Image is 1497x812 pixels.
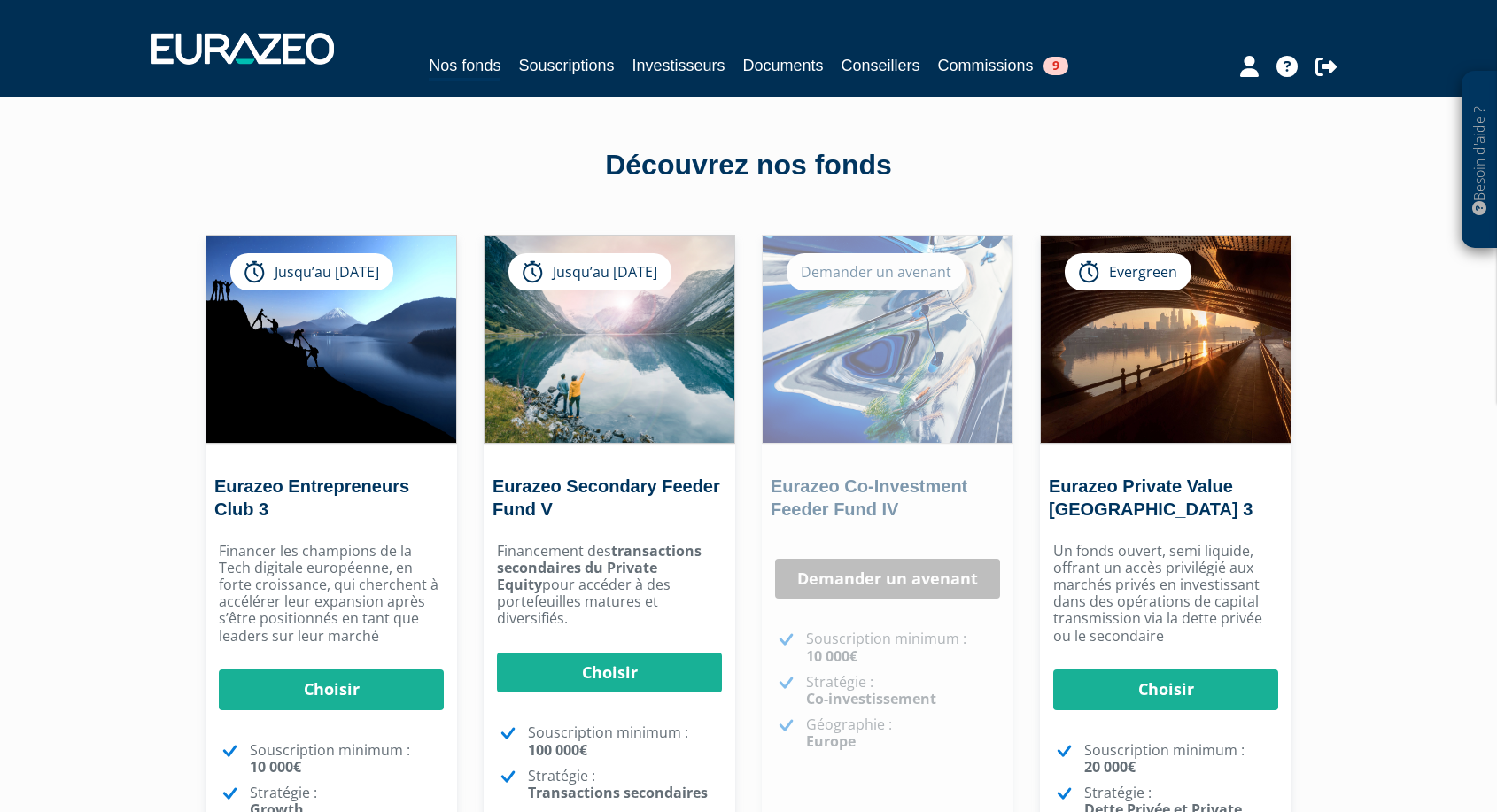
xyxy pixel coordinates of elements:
img: Eurazeo Private Value Europe 3 [1041,236,1291,443]
img: 1732889491-logotype_eurazeo_blanc_rvb.png [151,33,334,65]
p: Financer les champions de la Tech digitale européenne, en forte croissance, qui cherchent à accél... [219,543,444,645]
a: Eurazeo Entrepreneurs Club 3 [214,476,409,519]
a: Commissions9 [938,53,1068,78]
a: Eurazeo Secondary Feeder Fund V [493,476,720,519]
strong: 10 000€ [250,757,301,777]
a: Eurazeo Private Value [GEOGRAPHIC_DATA] 3 [1049,476,1253,519]
p: Souscription minimum : [528,724,722,758]
strong: Transactions secondaires [528,783,708,802]
div: Evergreen [1065,253,1191,290]
a: Documents [743,53,824,78]
p: Souscription minimum : [1084,742,1278,776]
a: Eurazeo Co-Investment Feeder Fund IV [771,476,967,519]
span: 9 [1043,57,1068,75]
a: Demander un avenant [775,559,1000,599]
p: Souscription minimum : [250,742,444,776]
a: Choisir [497,653,722,693]
strong: 20 000€ [1084,757,1136,777]
div: Découvrez nos fonds [244,145,1253,186]
a: Choisir [1053,669,1278,710]
div: Demander un avenant [787,253,966,290]
p: Stratégie : [806,674,1000,708]
strong: 10 000€ [806,646,857,666]
strong: transactions secondaires du Private Equity [497,541,702,594]
p: Souscription minimum : [806,630,1000,664]
a: Choisir [219,669,444,710]
strong: Europe [806,731,856,751]
p: Stratégie : [528,768,722,801]
div: Jusqu’au [DATE] [508,253,671,290]
strong: Co-investissement [806,689,936,708]
a: Nos fonds [429,53,500,81]
strong: 100 000€ [528,740,587,760]
a: Conseillers [842,53,920,78]
p: Un fonds ouvert, semi liquide, offrant un accès privilégié aux marchés privés en investissant dan... [1053,543,1278,645]
a: Souscriptions [518,53,614,78]
img: Eurazeo Secondary Feeder Fund V [485,236,734,443]
img: Eurazeo Co-Investment Feeder Fund IV [763,236,1012,443]
p: Besoin d'aide ? [1470,81,1490,240]
img: Eurazeo Entrepreneurs Club 3 [206,236,456,443]
div: Jusqu’au [DATE] [230,253,393,290]
p: Financement des pour accéder à des portefeuilles matures et diversifiés. [497,543,722,628]
p: Géographie : [806,716,1000,750]
a: Investisseurs [632,53,725,78]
